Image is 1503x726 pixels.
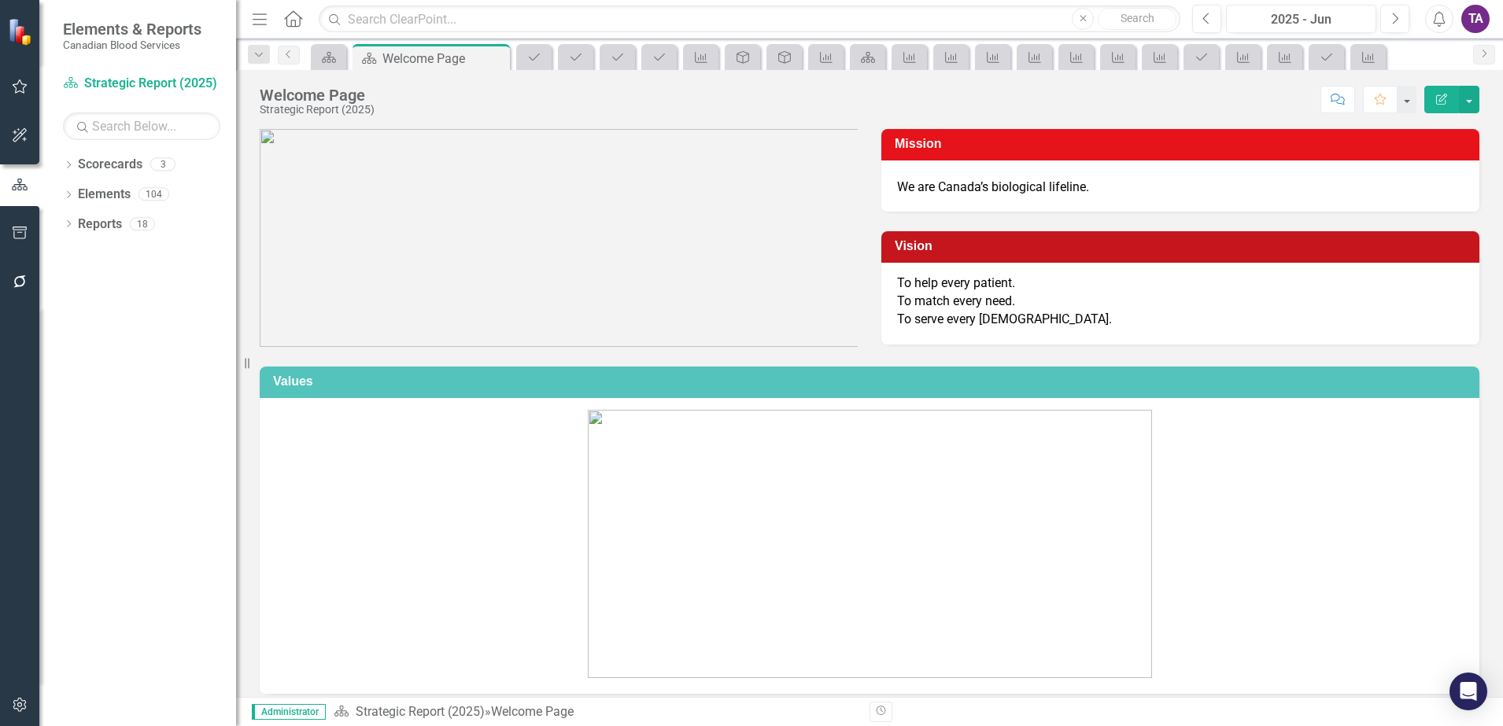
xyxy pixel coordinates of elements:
[1461,5,1490,33] button: TA
[897,275,1464,329] p: To help every patient. To match every need. To serve every [DEMOGRAPHIC_DATA].
[382,49,506,68] div: Welcome Page
[1232,10,1371,29] div: 2025 - Jun
[897,179,1089,194] span: We are Canada’s biological lifeline.
[319,6,1180,33] input: Search ClearPoint...
[63,39,201,51] small: Canadian Blood Services
[1121,12,1154,24] span: Search
[150,158,175,171] div: 3
[334,703,858,721] div: »
[356,704,485,719] a: Strategic Report (2025)
[78,156,142,174] a: Scorecards
[130,217,155,230] div: 18
[63,112,220,140] input: Search Below...
[78,216,122,234] a: Reports
[260,87,375,104] div: Welcome Page
[1098,8,1176,30] button: Search
[895,239,1472,253] h3: Vision
[260,104,375,116] div: Strategic Report (2025)
[78,186,131,204] a: Elements
[273,374,1472,389] h3: Values
[63,75,220,93] a: Strategic Report (2025)
[260,129,858,347] img: CBS_logo_descriptions%20v2.png
[252,704,326,720] span: Administrator
[63,20,201,39] span: Elements & Reports
[895,137,1472,151] h3: Mission
[491,704,574,719] div: Welcome Page
[1226,5,1376,33] button: 2025 - Jun
[8,18,35,46] img: ClearPoint Strategy
[138,188,169,201] div: 104
[588,410,1152,678] img: CBS_values.png
[1449,673,1487,710] div: Open Intercom Messenger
